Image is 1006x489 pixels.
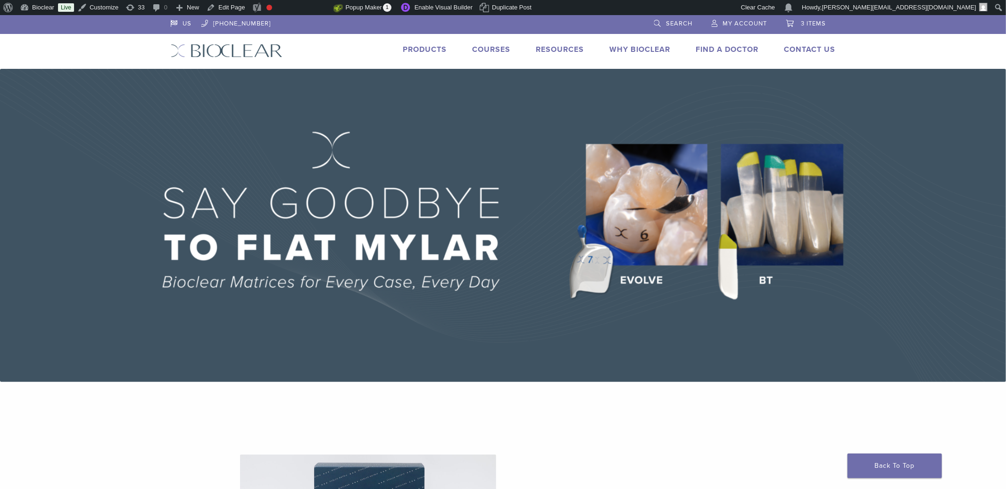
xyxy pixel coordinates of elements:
span: [PERSON_NAME][EMAIL_ADDRESS][DOMAIN_NAME] [822,4,976,11]
a: Back To Top [848,454,942,478]
div: Focus keyphrase not set [266,5,272,10]
a: Live [58,3,74,12]
a: [PHONE_NUMBER] [201,15,271,29]
img: Views over 48 hours. Click for more Jetpack Stats. [281,2,333,14]
a: Courses [473,45,511,54]
span: 3 items [801,20,826,27]
span: Search [666,20,693,27]
a: Find A Doctor [696,45,759,54]
span: My Account [723,20,767,27]
a: Why Bioclear [610,45,671,54]
a: Products [403,45,447,54]
a: 3 items [786,15,826,29]
img: Bioclear [171,44,283,58]
a: US [171,15,192,29]
a: Contact Us [784,45,836,54]
a: My Account [712,15,767,29]
a: Resources [536,45,584,54]
span: 1 [383,3,391,12]
a: Search [654,15,693,29]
